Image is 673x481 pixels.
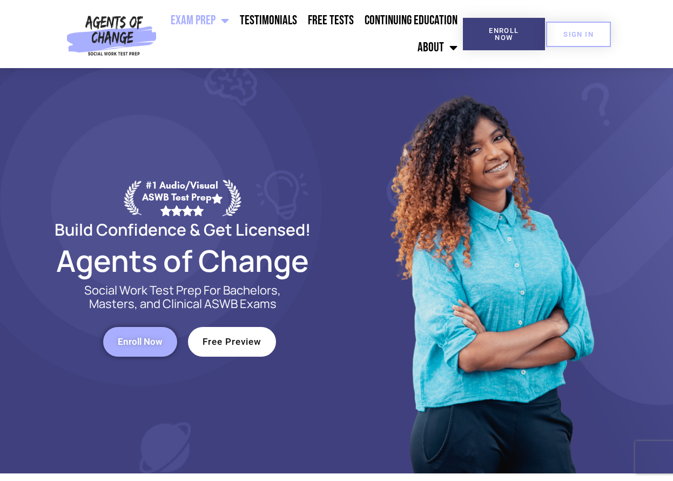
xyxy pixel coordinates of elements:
a: Enroll Now [103,327,177,357]
span: SIGN IN [563,31,594,38]
a: Enroll Now [463,18,545,50]
a: About [412,34,463,61]
a: Continuing Education [359,7,463,34]
a: Free Preview [188,327,276,357]
h2: Agents of Change [29,248,336,273]
span: Free Preview [203,337,261,346]
a: Testimonials [234,7,302,34]
a: SIGN IN [546,22,611,47]
a: Exam Prep [165,7,234,34]
div: #1 Audio/Visual ASWB Test Prep [142,179,223,216]
h2: Build Confidence & Get Licensed! [29,222,336,237]
nav: Menu [161,7,463,61]
a: Free Tests [302,7,359,34]
p: Social Work Test Prep For Bachelors, Masters, and Clinical ASWB Exams [72,284,293,311]
span: Enroll Now [118,337,163,346]
img: Website Image 1 (1) [382,68,598,473]
span: Enroll Now [480,27,528,41]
